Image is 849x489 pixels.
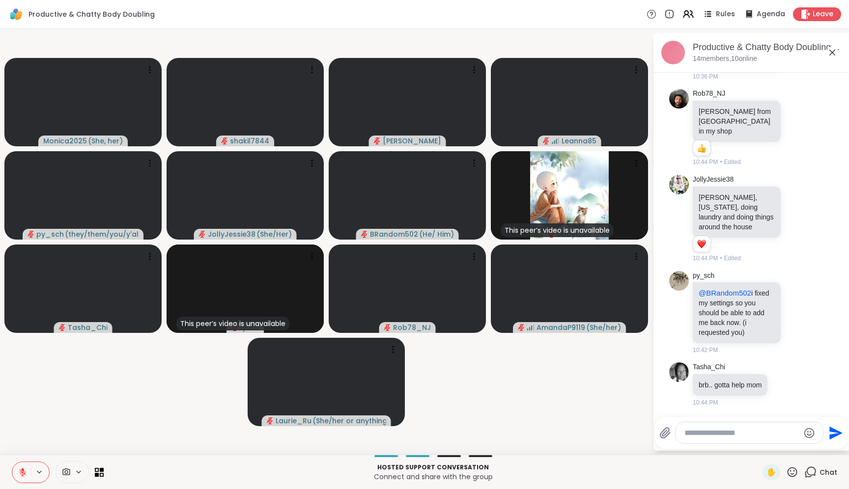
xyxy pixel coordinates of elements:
[693,54,757,64] p: 14 members, 10 online
[699,288,775,337] p: i fixed my settings so you should be able to add me back now. (i requested you)
[65,229,139,239] span: ( they/them/you/y'all/i/we )
[543,137,550,144] span: audio-muted
[724,254,741,263] span: Edited
[110,463,757,472] p: Hosted support conversation
[693,346,718,354] span: 10:42 PM
[699,192,775,232] p: [PERSON_NAME], [US_STATE], doing laundry and doing things around the house
[693,271,714,281] a: py_sch
[716,9,735,19] span: Rules
[8,6,25,23] img: ShareWell Logomark
[693,41,842,54] div: Productive & Chatty Body Doubling , [DATE]
[393,323,431,332] span: Rob78_NJ
[176,317,289,330] div: This peer’s video is unavailable
[59,324,66,331] span: audio-muted
[823,422,846,444] button: Send
[693,158,718,166] span: 10:44 PM
[208,229,255,239] span: JollyJessie38
[699,289,751,297] span: @BRandom502
[661,41,685,64] img: Productive & Chatty Body Doubling , Oct 10
[766,466,776,478] span: ✋
[720,158,722,166] span: •
[28,9,155,19] span: Productive & Chatty Body Doubling
[669,175,689,194] img: https://sharewell-space-live.sfo3.digitaloceanspaces.com/user-generated/3602621c-eaa5-4082-863a-9...
[693,89,725,99] a: Rob78_NJ
[720,254,722,263] span: •
[696,144,707,152] button: Reactions: like
[693,140,710,156] div: Reaction list
[669,362,689,382] img: https://sharewell-space-live.sfo3.digitaloceanspaces.com/user-generated/d44ce118-e614-49f3-90b3-4...
[256,229,292,239] span: ( She/Her )
[518,324,525,331] span: audio-muted
[530,151,609,240] img: Libby1520
[693,362,725,372] a: Tasha_Chi
[28,231,34,238] span: audio-muted
[669,89,689,109] img: https://sharewell-space-live.sfo3.digitaloceanspaces.com/user-generated/cfc70b27-6d26-4702-bc99-9...
[361,231,368,238] span: audio-muted
[68,323,108,332] span: Tasha_Chi
[221,137,228,144] span: audio-muted
[669,271,689,291] img: https://sharewell-space-live.sfo3.digitaloceanspaces.com/user-generated/2a2eaa96-ed49-43f6-b81c-c...
[693,72,718,81] span: 10:36 PM
[206,244,284,333] img: lyssa
[276,416,311,426] span: Laurie_Ru
[693,175,734,185] a: JollyJessie38
[384,324,391,331] span: audio-muted
[724,158,741,166] span: Edited
[696,240,707,248] button: Reactions: love
[43,136,87,146] span: Monica2025
[267,417,274,424] span: audio-muted
[699,380,762,390] p: brb.. gotta help mom
[88,136,123,146] span: ( She, her )
[757,9,785,19] span: Agenda
[312,416,386,426] span: ( She/her or anything else )
[199,231,206,238] span: audio-muted
[110,472,757,482] p: Connect and share with the group
[693,236,710,252] div: Reaction list
[36,229,64,239] span: py_sch
[803,427,815,439] button: Emoji picker
[693,398,718,407] span: 10:44 PM
[813,9,833,19] span: Leave
[684,428,799,438] textarea: Type your message
[699,107,775,136] p: [PERSON_NAME] from [GEOGRAPHIC_DATA] in my shop
[562,136,596,146] span: Leanna85
[537,323,585,332] span: AmandaP9119
[374,137,381,144] span: audio-muted
[370,229,418,239] span: BRandom502
[383,136,441,146] span: [PERSON_NAME]
[419,229,454,239] span: ( He/ Him )
[820,467,837,477] span: Chat
[230,136,269,146] span: shakil7844
[501,223,614,237] div: This peer’s video is unavailable
[586,323,621,332] span: ( She/her )
[693,254,718,263] span: 10:44 PM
